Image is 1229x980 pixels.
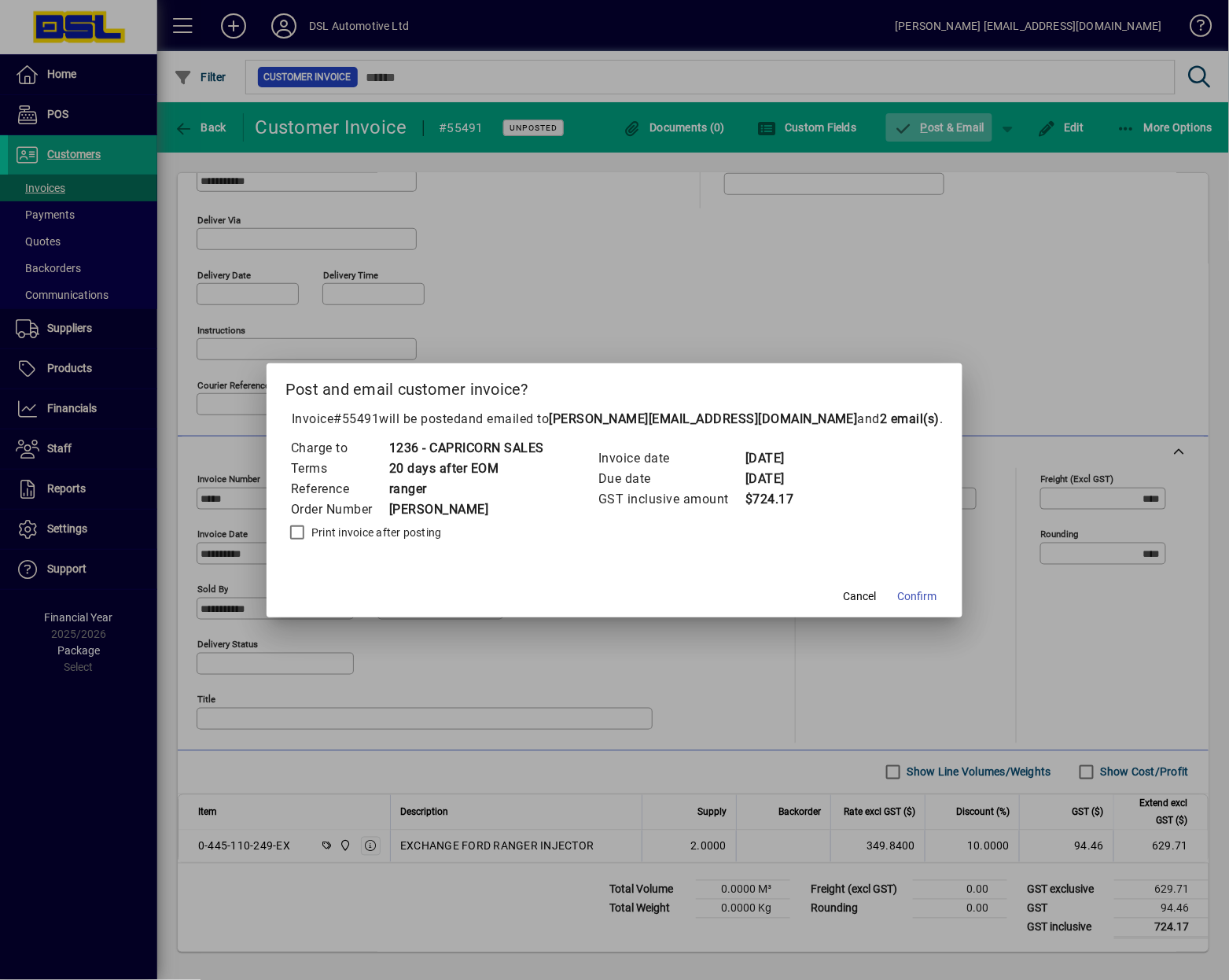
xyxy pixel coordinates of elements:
[290,499,388,520] td: Order Number
[881,411,940,426] b: 2 email(s)
[334,411,380,426] span: #55491
[858,411,940,426] span: and
[550,411,859,426] b: [PERSON_NAME][EMAIL_ADDRESS][DOMAIN_NAME]
[745,469,808,489] td: [DATE]
[285,410,944,429] p: Invoice will be posted .
[388,479,544,499] td: ranger
[835,583,885,611] button: Cancel
[388,438,544,459] td: 1236 - CAPRICORN SALES
[898,588,937,605] span: Confirm
[598,448,745,469] td: Invoice date
[745,489,808,510] td: $724.17
[388,499,544,520] td: [PERSON_NAME]
[598,489,745,510] td: GST inclusive amount
[290,438,388,459] td: Charge to
[308,525,442,540] label: Print invoice after posting
[745,448,808,469] td: [DATE]
[598,469,745,489] td: Due date
[267,363,962,409] h2: Post and email customer invoice?
[290,479,388,499] td: Reference
[388,459,544,479] td: 20 days after EOM
[290,459,388,479] td: Terms
[462,411,940,426] span: and emailed to
[844,588,877,605] span: Cancel
[892,583,944,611] button: Confirm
